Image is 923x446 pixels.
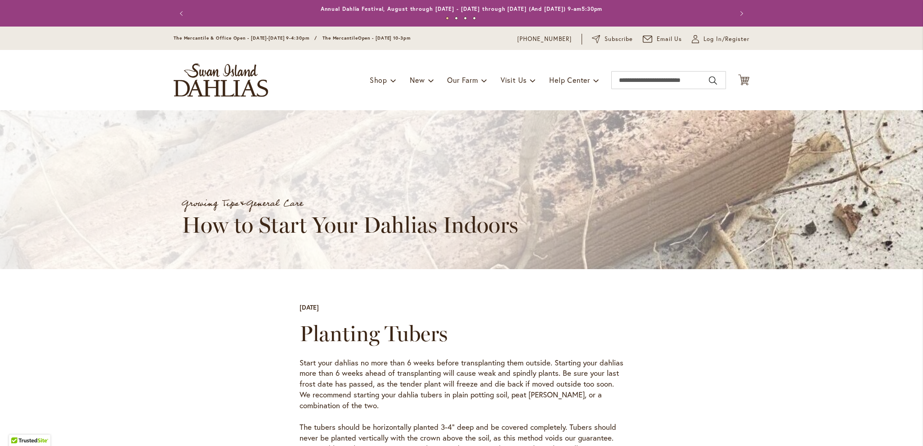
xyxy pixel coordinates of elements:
p: Start your dahlias no more than 6 weeks before transplanting them outside. Starting your dahlias ... [300,357,623,411]
a: Log In/Register [692,35,749,44]
div: & [182,196,757,212]
div: [DATE] [300,303,319,312]
span: Help Center [549,75,590,85]
span: Visit Us [501,75,527,85]
button: 3 of 4 [464,17,467,20]
a: store logo [174,63,268,97]
span: Subscribe [605,35,633,44]
button: 1 of 4 [446,17,449,20]
span: Open - [DATE] 10-3pm [358,35,411,41]
a: Subscribe [592,35,633,44]
button: Previous [174,5,192,23]
a: General Care [246,195,303,212]
span: Log In/Register [703,35,749,44]
h2: Planting Tubers [300,321,623,346]
h1: How to Start Your Dahlias Indoors [182,212,614,238]
button: 4 of 4 [473,17,476,20]
span: The Mercantile & Office Open - [DATE]-[DATE] 9-4:30pm / The Mercantile [174,35,358,41]
span: New [410,75,425,85]
button: Next [731,5,749,23]
button: 2 of 4 [455,17,458,20]
span: Email Us [657,35,682,44]
a: Growing Tips [182,195,239,212]
span: Shop [370,75,387,85]
a: [PHONE_NUMBER] [517,35,572,44]
a: Annual Dahlia Festival, August through [DATE] - [DATE] through [DATE] (And [DATE]) 9-am5:30pm [321,5,603,12]
span: Our Farm [447,75,478,85]
a: Email Us [643,35,682,44]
